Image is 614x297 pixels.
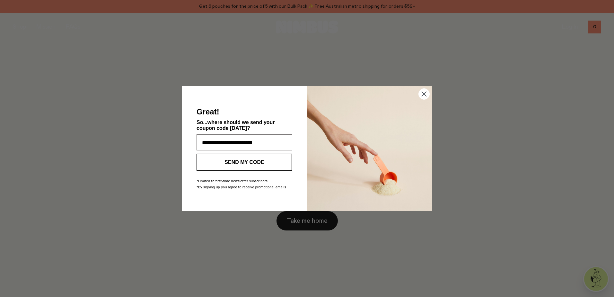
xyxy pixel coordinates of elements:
span: Great! [197,107,219,116]
button: SEND MY CODE [197,154,292,171]
input: Enter your email address [197,134,292,150]
span: *By signing up you agree to receive promotional emails [197,185,286,189]
button: Close dialog [418,88,430,100]
span: *Limited to first-time newsletter subscribers [197,179,268,183]
img: c0d45117-8e62-4a02-9742-374a5db49d45.jpeg [307,86,432,211]
span: So...where should we send your coupon code [DATE]? [197,120,275,131]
